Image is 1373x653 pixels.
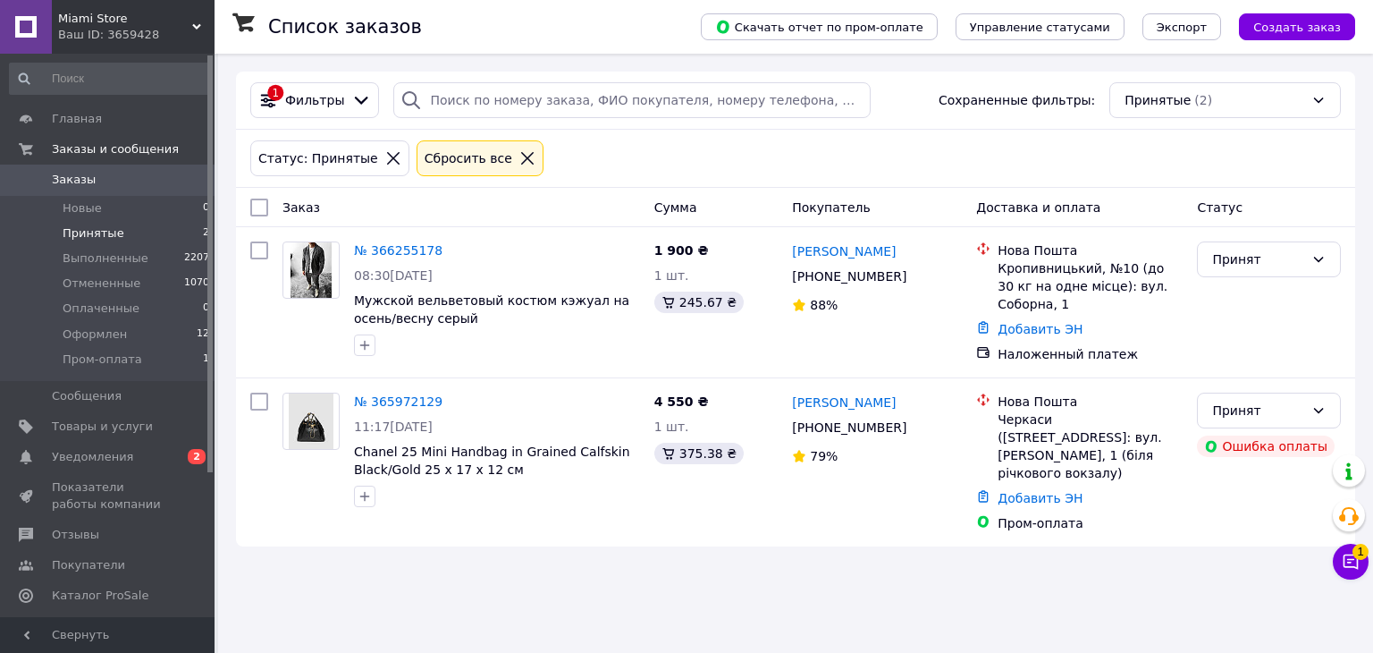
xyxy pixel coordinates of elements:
[1157,21,1207,34] span: Экспорт
[792,394,896,411] a: [PERSON_NAME]
[1352,544,1369,560] span: 1
[354,243,442,258] a: № 366255178
[63,250,148,267] span: Выполненные
[52,557,125,573] span: Покупатели
[393,82,870,118] input: Поиск по номеру заказа, ФИО покупателя, номеру телефона, Email, номеру накладной
[654,243,709,258] span: 1 900 ₴
[52,141,179,157] span: Заказы и сообщения
[1333,544,1369,580] button: Чат с покупателем1
[654,420,689,434] span: 1 шт.
[285,91,344,109] span: Фильтры
[939,91,1095,109] span: Сохраненные фильтры:
[654,200,697,215] span: Сумма
[52,479,165,512] span: Показатели работы компании
[63,301,139,317] span: Оплаченные
[956,13,1125,40] button: Управление статусами
[63,326,127,343] span: Оформлен
[998,393,1183,411] div: Нова Пошта
[282,242,340,299] a: Фото товару
[268,16,422,38] h1: Список заказов
[52,419,153,435] span: Товары и услуги
[52,388,122,404] span: Сообщения
[810,449,838,463] span: 79%
[1194,93,1212,107] span: (2)
[1197,436,1335,457] div: Ошибка оплаты
[291,242,333,298] img: Фото товару
[1212,250,1304,269] div: Принят
[52,449,133,465] span: Уведомления
[184,276,209,292] span: 1070
[203,301,209,317] span: 0
[203,352,209,368] span: 1
[354,293,629,326] a: Мужской вельветовый костюм кэжуал на осень/весну серый
[998,242,1183,259] div: Нова Пошта
[354,445,630,477] a: Chanel 25 Mini Handbag in Grained Calfskin Black/Gold 25 х 17 х 12 см
[998,259,1183,313] div: Кропивницький, №10 (до 30 кг на одне місце): вул. Соборна, 1
[654,443,744,464] div: 375.38 ₴
[701,13,938,40] button: Скачать отчет по пром-оплате
[203,225,209,242] span: 2
[788,264,910,289] div: [PHONE_NUMBER]
[810,298,838,312] span: 88%
[1125,91,1191,109] span: Принятые
[197,326,209,343] span: 12
[792,242,896,260] a: [PERSON_NAME]
[289,394,333,449] img: Фото товару
[998,514,1183,532] div: Пром-оплата
[203,200,209,216] span: 0
[58,27,215,43] div: Ваш ID: 3659428
[282,200,320,215] span: Заказ
[1197,200,1242,215] span: Статус
[715,19,923,35] span: Скачать отчет по пром-оплате
[976,200,1100,215] span: Доставка и оплата
[654,268,689,283] span: 1 шт.
[58,11,192,27] span: Miami Store
[184,250,209,267] span: 2207
[998,491,1082,505] a: Добавить ЭН
[354,394,442,409] a: № 365972129
[63,200,102,216] span: Новые
[9,63,211,95] input: Поиск
[421,148,516,168] div: Сбросить все
[63,225,124,242] span: Принятые
[1142,13,1221,40] button: Экспорт
[282,393,340,450] a: Фото товару
[63,352,142,368] span: Пром-оплата
[52,172,96,188] span: Заказы
[354,420,433,434] span: 11:17[DATE]
[52,111,102,127] span: Главная
[654,394,709,409] span: 4 550 ₴
[1221,19,1355,33] a: Создать заказ
[788,415,910,440] div: [PHONE_NUMBER]
[970,21,1110,34] span: Управление статусами
[52,588,148,604] span: Каталог ProSale
[188,449,206,464] span: 2
[998,345,1183,363] div: Наложенный платеж
[255,148,382,168] div: Статус: Принятые
[1253,21,1341,34] span: Создать заказ
[354,268,433,283] span: 08:30[DATE]
[654,292,744,313] div: 245.67 ₴
[1239,13,1355,40] button: Создать заказ
[1212,401,1304,420] div: Принят
[998,322,1082,336] a: Добавить ЭН
[998,411,1183,482] div: Черкаси ([STREET_ADDRESS]: вул. [PERSON_NAME], 1 (біля річкового вокзалу)
[63,276,140,292] span: Отмененные
[52,527,99,543] span: Отзывы
[792,200,871,215] span: Покупатель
